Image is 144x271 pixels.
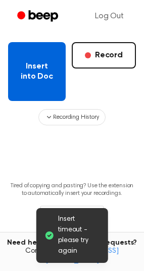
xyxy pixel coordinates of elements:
button: Recording History [38,109,105,125]
p: Tired of copying and pasting? Use the extension to automatically insert your recordings. [8,182,136,197]
span: Contact us [6,247,138,265]
span: Insert timeout - please try again [58,214,100,257]
a: Beep [10,7,67,26]
a: Log Out [85,4,134,28]
button: Insert into Doc [8,42,66,101]
a: [EMAIL_ADDRESS][DOMAIN_NAME] [45,248,119,264]
button: Record [72,42,136,69]
span: Recording History [53,113,99,122]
